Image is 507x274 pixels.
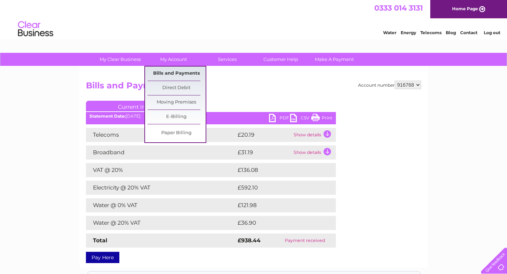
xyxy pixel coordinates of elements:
[383,30,396,35] a: Water
[484,30,500,35] a: Log out
[420,30,442,35] a: Telecoms
[236,216,322,230] td: £36.90
[148,110,206,124] a: E-Billing
[148,67,206,81] a: Bills and Payments
[86,114,336,119] div: [DATE]
[401,30,416,35] a: Energy
[446,30,456,35] a: Blog
[292,128,336,142] td: Show details
[91,53,149,66] a: My Clear Business
[145,53,203,66] a: My Account
[292,145,336,160] td: Show details
[86,252,119,263] a: Pay Here
[88,4,420,34] div: Clear Business is a trading name of Verastar Limited (registered in [GEOGRAPHIC_DATA] No. 3667643...
[238,237,261,244] strong: £938.44
[86,128,236,142] td: Telecoms
[93,237,107,244] strong: Total
[374,4,423,12] a: 0333 014 3131
[86,181,236,195] td: Electricity @ 20% VAT
[148,81,206,95] a: Direct Debit
[86,198,236,212] td: Water @ 0% VAT
[290,114,311,124] a: CSV
[236,198,323,212] td: £121.98
[236,145,292,160] td: £31.19
[236,163,323,177] td: £136.08
[89,113,126,119] b: Statement Date:
[86,163,236,177] td: VAT @ 20%
[252,53,310,66] a: Customer Help
[305,53,363,66] a: Make A Payment
[198,53,256,66] a: Services
[236,181,323,195] td: £592.10
[269,114,290,124] a: PDF
[18,18,54,40] img: logo.png
[86,101,192,111] a: Current Invoice
[358,81,421,89] div: Account number
[86,216,236,230] td: Water @ 20% VAT
[311,114,332,124] a: Print
[274,233,336,248] td: Payment received
[148,126,206,140] a: Paper Billing
[460,30,477,35] a: Contact
[236,128,292,142] td: £20.19
[86,145,236,160] td: Broadband
[148,95,206,110] a: Moving Premises
[86,81,421,94] h2: Bills and Payments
